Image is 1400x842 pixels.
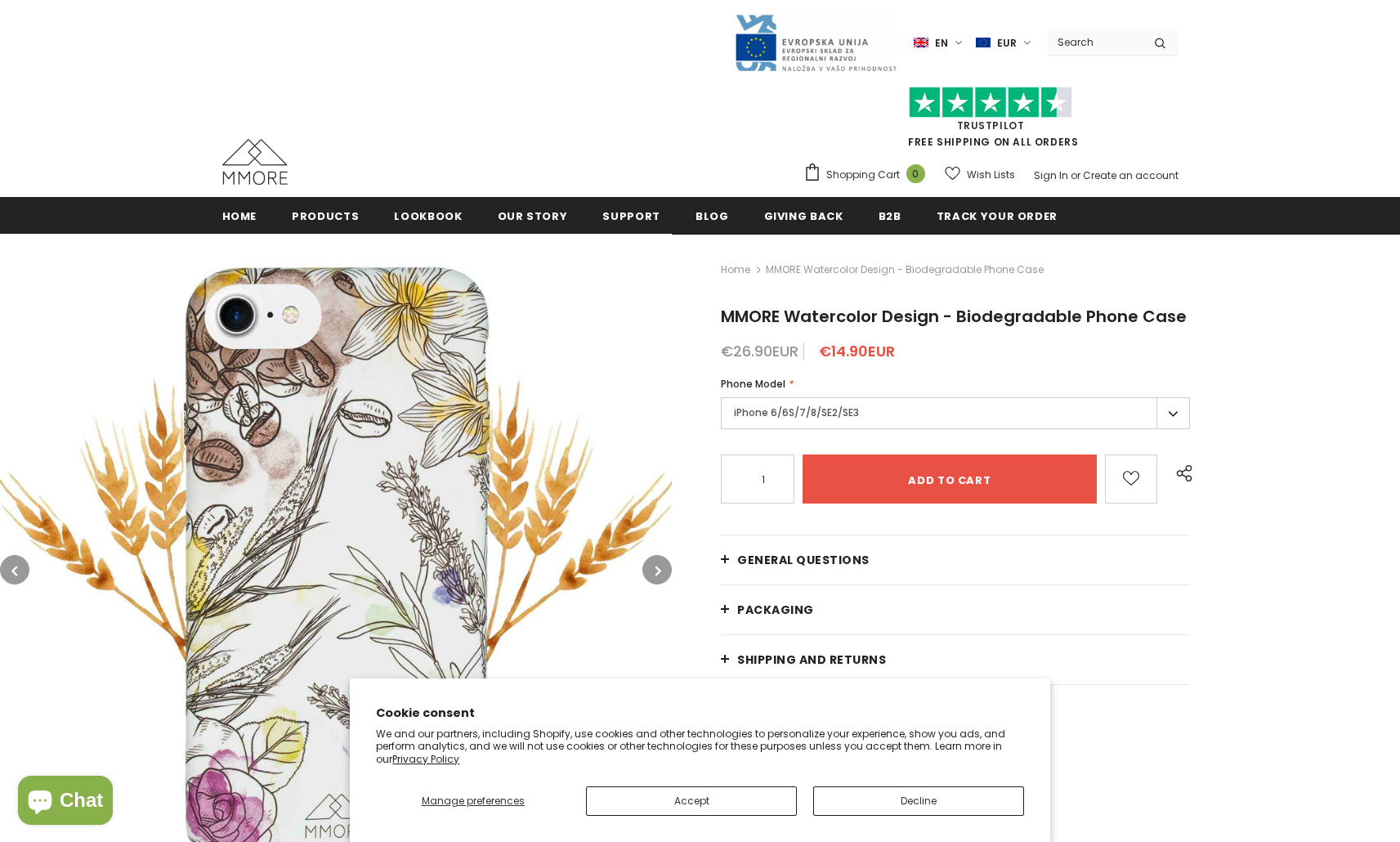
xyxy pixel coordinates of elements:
a: Blog [696,197,729,234]
label: iPhone 6/6S/7/8/SE2/SE3 [721,397,1190,429]
span: Blog [696,208,729,224]
span: Home [222,208,257,224]
a: PACKAGING [721,585,1190,634]
p: We and our partners, including Shopify, use cookies and other technologies to personalize your ex... [376,728,1024,766]
span: EUR [997,35,1017,52]
img: Trust Pilot Stars [909,87,1072,119]
a: Lookbook [394,197,462,234]
a: Create an account [1083,168,1179,182]
img: Javni Razpis [734,13,897,73]
a: Javni Razpis [734,35,897,49]
span: PACKAGING [737,602,814,618]
a: Shopping Cart 0 [803,163,933,187]
a: Our Story [498,197,568,234]
span: FREE SHIPPING ON ALL ORDERS [803,94,1179,149]
span: Lookbook [394,208,462,224]
button: Accept [586,786,797,816]
span: Wish Lists [967,167,1015,183]
span: €26.90EUR [721,341,798,361]
span: Track your order [937,208,1058,224]
span: MMORE Watercolor Design - Biodegradable Phone Case [766,260,1044,280]
a: General Questions [721,535,1190,584]
span: Our Story [498,208,568,224]
span: or [1071,168,1080,182]
span: Shipping and returns [737,652,886,668]
h2: Cookie consent [376,705,1024,722]
a: Track your order [937,197,1058,234]
a: Sign In [1034,168,1068,182]
a: Giving back [764,197,843,234]
span: €14.90EUR [819,341,895,361]
input: Add to cart [803,455,1096,504]
span: Phone Model [721,377,785,391]
a: Trustpilot [957,119,1025,132]
a: Home [222,197,257,234]
span: support [602,208,660,224]
button: Manage preferences [376,786,570,816]
a: Privacy Policy [392,752,459,766]
span: Manage preferences [422,794,525,808]
a: Products [292,197,359,234]
a: Shipping and returns [721,635,1190,684]
span: 0 [906,164,925,183]
img: MMORE Cases [222,139,288,185]
a: Wish Lists [945,160,1015,189]
input: Search Site [1048,30,1142,54]
a: support [602,197,660,234]
span: Giving back [764,208,843,224]
inbox-online-store-chat: Shopify online store chat [13,776,118,829]
img: i-lang-1.png [914,36,928,50]
span: B2B [879,208,901,224]
a: Home [721,260,750,280]
a: B2B [879,197,901,234]
span: General Questions [737,552,870,568]
span: MMORE Watercolor Design - Biodegradable Phone Case [721,305,1187,328]
span: Shopping Cart [826,167,900,183]
span: en [935,35,948,52]
button: Decline [813,786,1024,816]
span: Products [292,208,359,224]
